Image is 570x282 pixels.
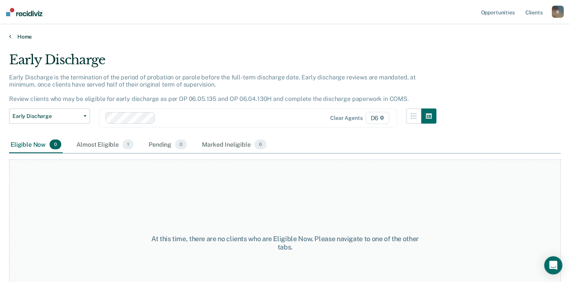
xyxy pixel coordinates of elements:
div: Almost Eligible1 [75,136,135,153]
div: Open Intercom Messenger [544,256,562,274]
img: Recidiviz [6,8,42,16]
p: Early Discharge is the termination of the period of probation or parole before the full-term disc... [9,74,416,103]
div: Clear agents [330,115,362,121]
span: 6 [255,139,267,149]
span: 1 [123,139,134,149]
span: 0 [50,139,61,149]
div: Pending0 [147,136,188,153]
span: Early Discharge [12,113,81,119]
div: Early Discharge [9,52,436,74]
a: Home [9,33,561,40]
div: Eligible Now0 [9,136,63,153]
div: Marked Ineligible6 [200,136,268,153]
button: B [552,6,564,18]
button: Early Discharge [9,108,90,124]
span: 0 [175,139,187,149]
span: D6 [366,112,390,124]
div: At this time, there are no clients who are Eligible Now. Please navigate to one of the other tabs. [147,235,423,251]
